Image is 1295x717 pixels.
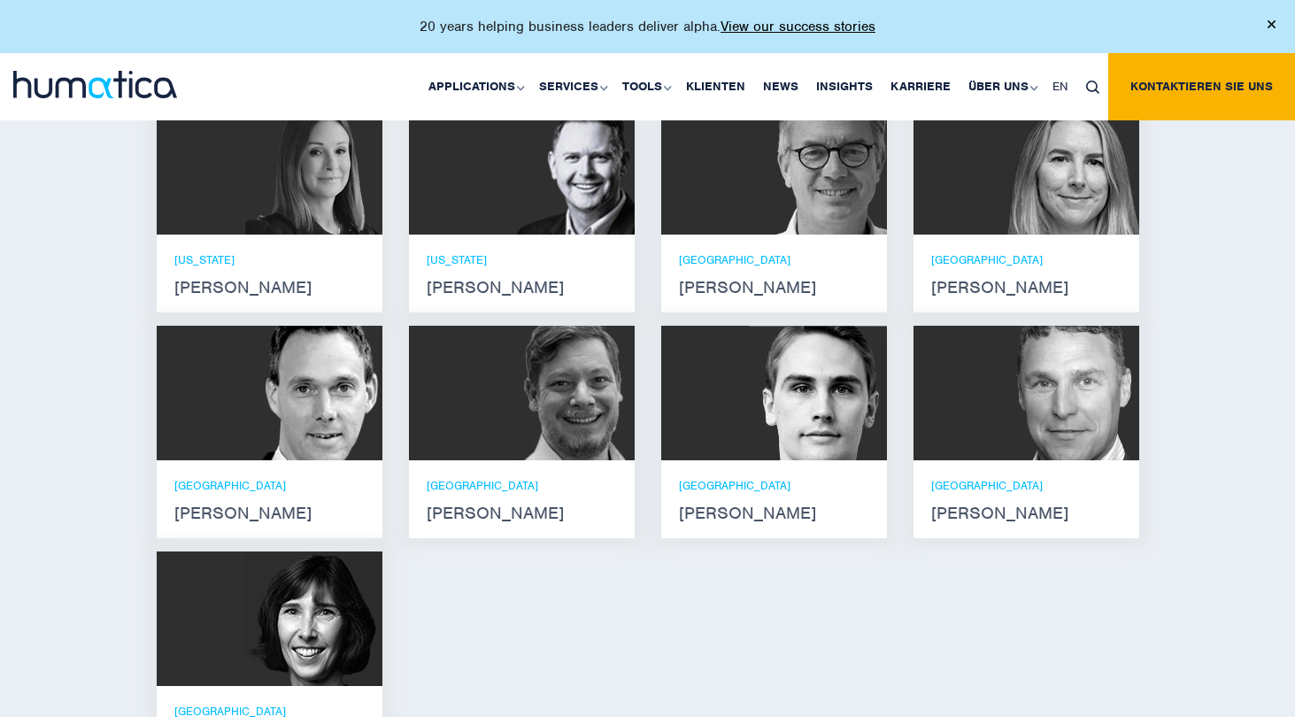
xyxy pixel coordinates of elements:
[931,252,1122,267] p: [GEOGRAPHIC_DATA]
[931,506,1122,520] strong: [PERSON_NAME]
[750,100,887,235] img: Jan Löning
[679,506,869,520] strong: [PERSON_NAME]
[174,506,365,520] strong: [PERSON_NAME]
[1052,79,1068,94] span: EN
[754,53,807,120] a: News
[882,53,960,120] a: Karriere
[677,53,754,120] a: Klienten
[497,326,635,460] img: Claudio Limacher
[1044,53,1077,120] a: EN
[931,478,1122,493] p: [GEOGRAPHIC_DATA]
[679,478,869,493] p: [GEOGRAPHIC_DATA]
[427,478,617,493] p: [GEOGRAPHIC_DATA]
[1086,81,1099,94] img: search_icon
[750,326,887,460] img: Paul Simpson
[427,506,617,520] strong: [PERSON_NAME]
[174,478,365,493] p: [GEOGRAPHIC_DATA]
[931,281,1122,295] strong: [PERSON_NAME]
[960,53,1044,120] a: Über uns
[427,281,617,295] strong: [PERSON_NAME]
[807,53,882,120] a: Insights
[1002,326,1139,460] img: Bryan Turner
[245,100,382,235] img: Melissa Mounce
[530,53,613,120] a: Services
[721,18,875,35] a: View our success stories
[245,326,382,460] img: Andreas Knobloch
[245,551,382,686] img: Karen Wright
[420,18,875,35] p: 20 years helping business leaders deliver alpha.
[427,252,617,267] p: [US_STATE]
[174,252,365,267] p: [US_STATE]
[174,281,365,295] strong: [PERSON_NAME]
[13,71,177,98] img: logo
[679,281,869,295] strong: [PERSON_NAME]
[1002,100,1139,235] img: Zoë Fox
[420,53,530,120] a: Applications
[679,252,869,267] p: [GEOGRAPHIC_DATA]
[613,53,677,120] a: Tools
[1108,53,1295,120] a: Kontaktieren Sie uns
[497,100,635,235] img: Russell Raath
